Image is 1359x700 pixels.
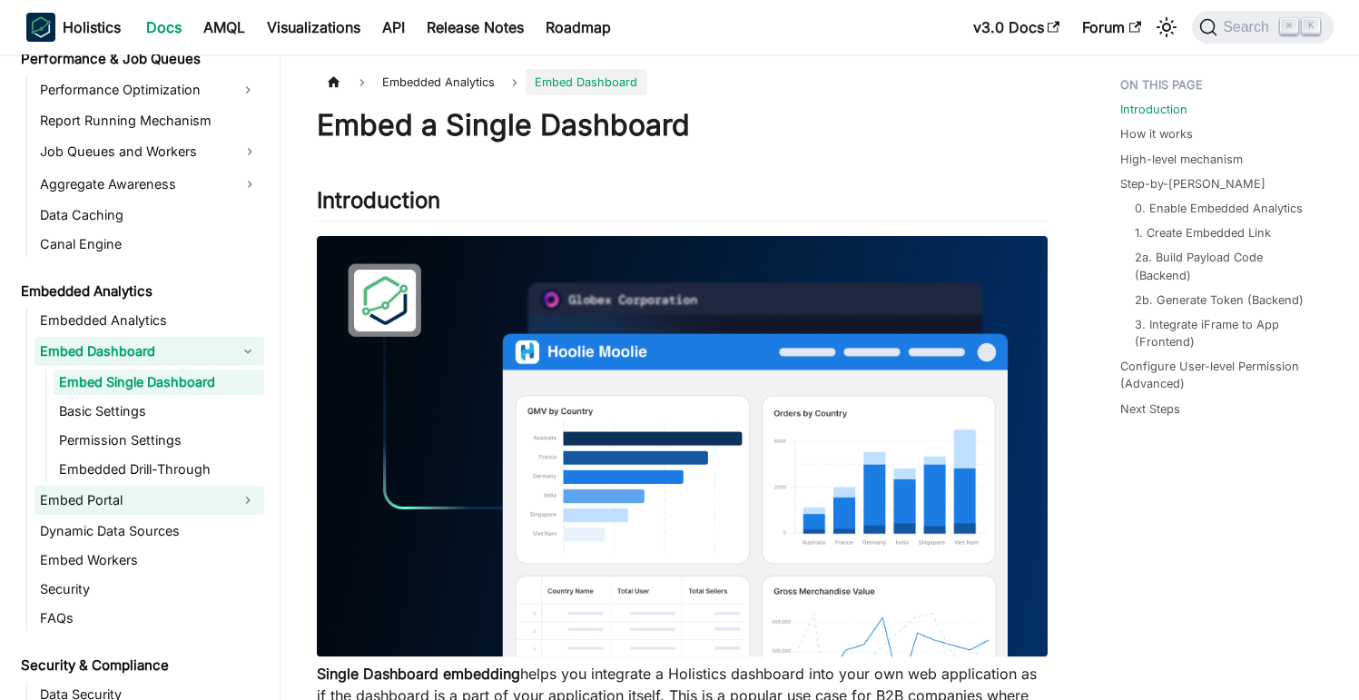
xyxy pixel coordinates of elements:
a: 0. Enable Embedded Analytics [1135,200,1303,217]
a: Embedded Analytics [15,279,264,304]
a: Report Running Mechanism [34,108,264,133]
button: Expand sidebar category 'Performance Optimization' [231,75,264,104]
a: Basic Settings [54,399,264,424]
a: Embed Portal [34,486,231,515]
a: API [371,13,416,42]
strong: Single Dashboard embedding [317,665,520,683]
a: Embed Workers [34,547,264,573]
a: v3.0 Docs [962,13,1071,42]
h1: Embed a Single Dashboard [317,107,1048,143]
a: HolisticsHolistics [26,13,121,42]
a: Docs [135,13,192,42]
a: Embed Single Dashboard [54,370,264,395]
span: Embedded Analytics [373,69,504,95]
a: Security & Compliance [15,653,264,678]
a: Embedded Drill-Through [54,457,264,482]
button: Switch between dark and light mode (currently light mode) [1152,13,1181,42]
a: 1. Create Embedded Link [1135,224,1271,242]
a: How it works [1120,125,1193,143]
a: 2a. Build Payload Code (Backend) [1135,249,1315,283]
a: FAQs [34,606,264,631]
a: Embed Dashboard [34,337,231,366]
a: Aggregate Awareness [34,170,264,199]
a: Release Notes [416,13,535,42]
a: Next Steps [1120,400,1180,418]
a: Roadmap [535,13,622,42]
h2: Introduction [317,187,1048,222]
kbd: K [1302,18,1320,35]
a: Visualizations [256,13,371,42]
a: 3. Integrate iFrame to App (Frontend) [1135,316,1315,350]
a: Security [34,577,264,602]
a: AMQL [192,13,256,42]
nav: Docs sidebar [8,54,281,700]
a: Performance Optimization [34,75,231,104]
a: Configure User-level Permission (Advanced) [1120,358,1323,392]
b: Holistics [63,16,121,38]
a: High-level mechanism [1120,151,1243,168]
a: Introduction [1120,101,1187,118]
a: Canal Engine [34,232,264,257]
a: Forum [1071,13,1152,42]
img: Holistics [26,13,55,42]
a: Embedded Analytics [34,308,264,333]
button: Expand sidebar category 'Embed Portal' [231,486,264,515]
kbd: ⌘ [1280,18,1298,35]
a: Dynamic Data Sources [34,518,264,544]
a: Job Queues and Workers [34,137,264,166]
nav: Breadcrumbs [317,69,1048,95]
span: Search [1217,19,1280,35]
a: Performance & Job Queues [15,46,264,72]
a: Data Caching [34,202,264,228]
a: Permission Settings [54,428,264,453]
a: Step-by-[PERSON_NAME] [1120,175,1265,192]
button: Collapse sidebar category 'Embed Dashboard' [231,337,264,366]
a: Home page [317,69,351,95]
a: 2b. Generate Token (Backend) [1135,291,1304,309]
img: Embedded Dashboard [317,236,1048,657]
button: Search (Command+K) [1192,11,1333,44]
span: Embed Dashboard [526,69,646,95]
